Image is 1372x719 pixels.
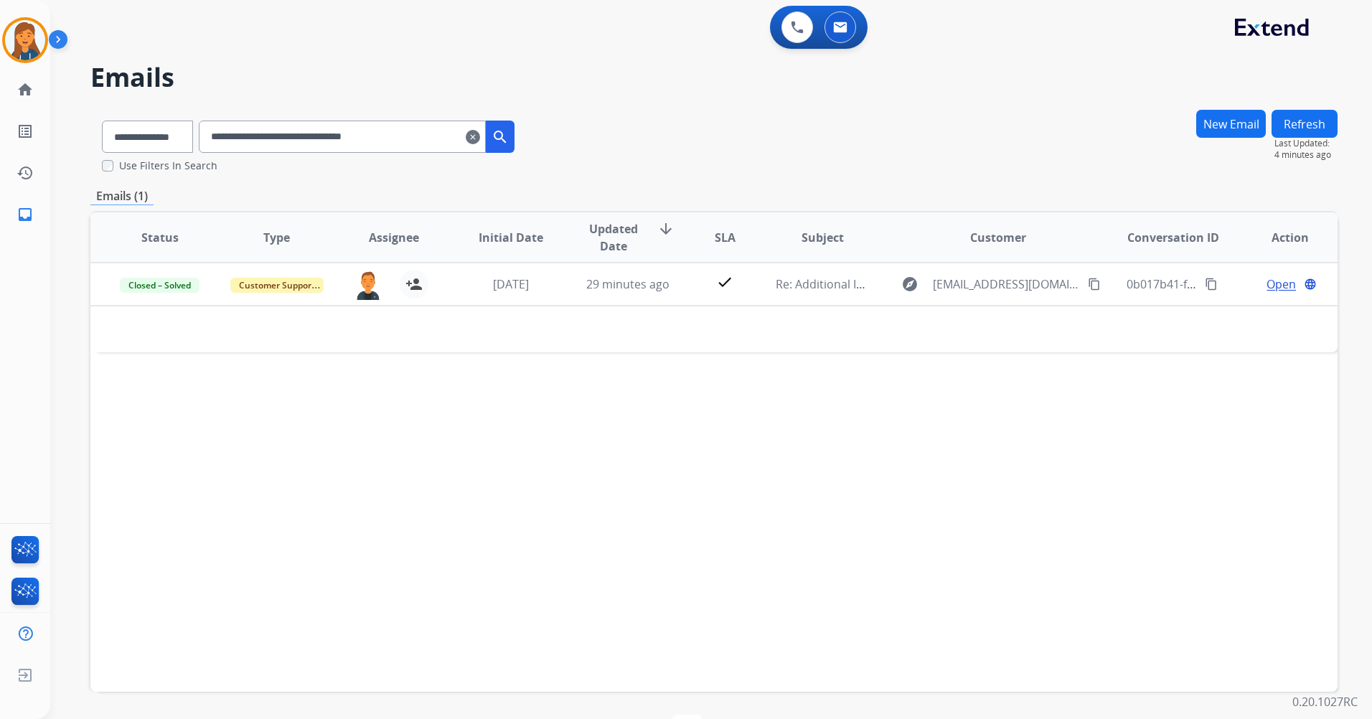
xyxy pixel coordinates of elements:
[466,128,480,146] mat-icon: clear
[1127,229,1219,246] span: Conversation ID
[933,276,1080,293] span: [EMAIL_ADDRESS][DOMAIN_NAME]
[657,220,675,238] mat-icon: arrow_downward
[901,276,918,293] mat-icon: explore
[970,229,1026,246] span: Customer
[5,20,45,60] img: avatar
[716,273,733,291] mat-icon: check
[90,187,154,205] p: Emails (1)
[1221,212,1338,263] th: Action
[802,229,844,246] span: Subject
[581,220,646,255] span: Updated Date
[1274,149,1338,161] span: 4 minutes ago
[17,164,34,182] mat-icon: history
[141,229,179,246] span: Status
[1304,278,1317,291] mat-icon: language
[120,278,199,293] span: Closed – Solved
[1196,110,1266,138] button: New Email
[119,159,217,173] label: Use Filters In Search
[17,123,34,140] mat-icon: list_alt
[1292,693,1358,710] p: 0.20.1027RC
[405,276,423,293] mat-icon: person_add
[492,128,509,146] mat-icon: search
[586,276,669,292] span: 29 minutes ago
[1274,138,1338,149] span: Last Updated:
[479,229,543,246] span: Initial Date
[17,81,34,98] mat-icon: home
[369,229,419,246] span: Assignee
[1088,278,1101,291] mat-icon: content_copy
[354,270,382,300] img: agent-avatar
[17,206,34,223] mat-icon: inbox
[715,229,736,246] span: SLA
[263,229,290,246] span: Type
[90,63,1338,92] h2: Emails
[493,276,529,292] span: [DATE]
[1127,276,1345,292] span: 0b017b41-f803-4c56-bb8e-a0dbc19e56bf
[230,278,324,293] span: Customer Support
[1205,278,1218,291] mat-icon: content_copy
[1267,276,1296,293] span: Open
[1272,110,1338,138] button: Refresh
[776,276,1276,292] span: Re: Additional Information Needed: Photo(s) and/or video(s) of defective product in question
